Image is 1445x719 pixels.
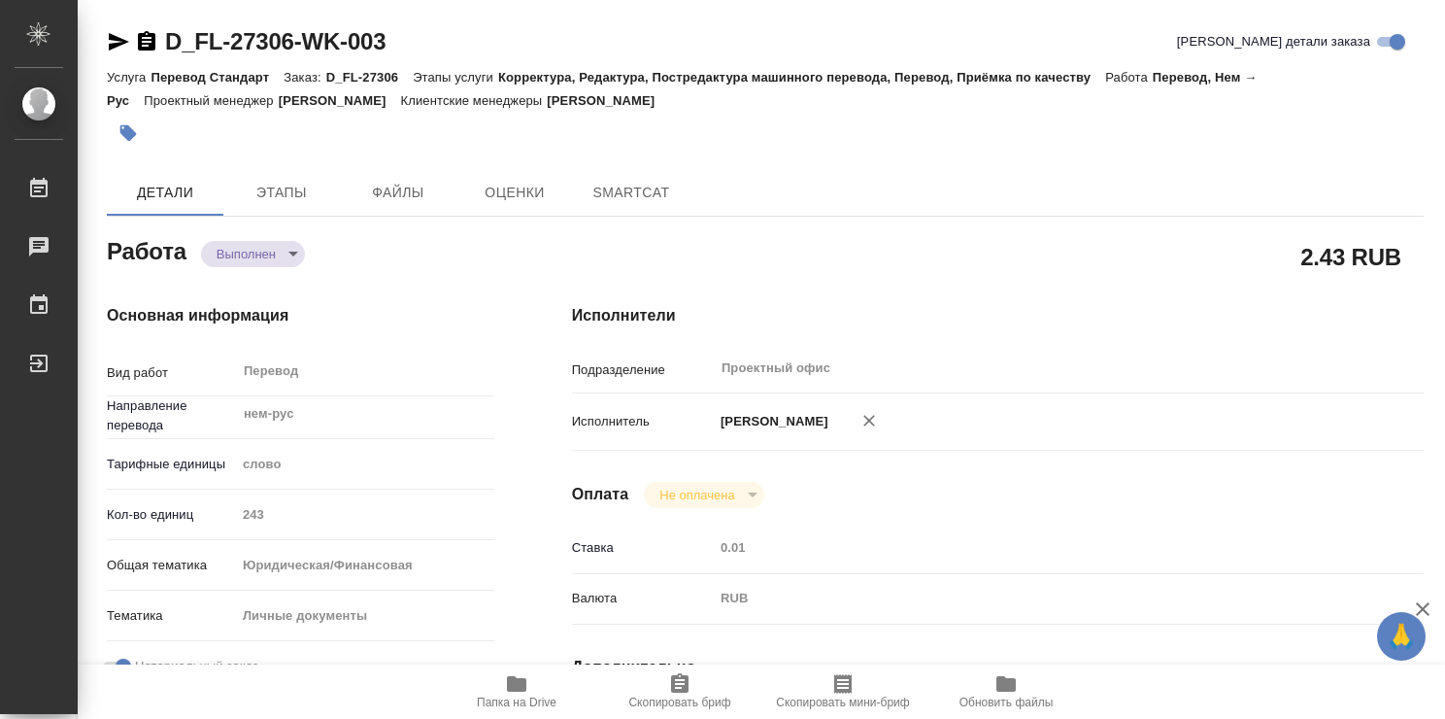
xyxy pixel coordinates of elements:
button: Удалить исполнителя [848,399,891,442]
div: RUB [714,582,1353,615]
button: Папка на Drive [435,665,598,719]
span: [PERSON_NAME] детали заказа [1177,32,1370,51]
p: Заказ: [284,70,325,85]
span: 🙏 [1385,616,1418,657]
button: 🙏 [1377,612,1426,661]
div: Личные документы [236,599,494,633]
p: Кол-во единиц [107,505,236,525]
p: Тарифные единицы [107,455,236,474]
div: Выполнен [201,241,305,267]
button: Обновить файлы [924,665,1088,719]
span: Нотариальный заказ [135,657,258,676]
span: Скопировать мини-бриф [776,696,909,709]
button: Скопировать ссылку [135,30,158,53]
div: Юридическая/Финансовая [236,549,494,582]
a: D_FL-27306-WK-003 [165,28,386,54]
span: Обновить файлы [959,696,1054,709]
button: Добавить тэг [107,112,150,154]
p: Ставка [572,538,714,558]
p: Перевод Стандарт [151,70,284,85]
p: Работа [1105,70,1153,85]
h4: Дополнительно [572,656,1424,679]
span: Оценки [468,181,561,205]
span: Папка на Drive [477,696,556,709]
input: Пустое поле [714,533,1353,562]
p: Корректура, Редактура, Постредактура машинного перевода, Перевод, Приёмка по качеству [498,70,1105,85]
p: Проектный менеджер [144,93,278,108]
p: Тематика [107,606,236,626]
button: Скопировать ссылку для ЯМессенджера [107,30,130,53]
button: Не оплачена [654,487,740,503]
div: слово [236,448,494,481]
div: Выполнен [644,482,763,508]
button: Скопировать бриф [598,665,761,719]
button: Скопировать мини-бриф [761,665,924,719]
p: Валюта [572,589,714,608]
p: Клиентские менеджеры [401,93,548,108]
h4: Исполнители [572,304,1424,327]
span: Скопировать бриф [628,696,730,709]
h4: Оплата [572,483,629,506]
p: Общая тематика [107,556,236,575]
button: Выполнен [211,246,282,262]
p: Исполнитель [572,412,714,431]
h2: 2.43 RUB [1300,240,1401,273]
p: Направление перевода [107,396,236,435]
p: Вид работ [107,363,236,383]
span: Детали [118,181,212,205]
p: [PERSON_NAME] [279,93,401,108]
p: D_FL-27306 [326,70,413,85]
input: Пустое поле [236,500,494,529]
h2: Работа [107,232,186,267]
span: Этапы [235,181,328,205]
p: [PERSON_NAME] [547,93,669,108]
p: Этапы услуги [413,70,498,85]
p: [PERSON_NAME] [714,412,828,431]
p: Подразделение [572,360,714,380]
p: Услуга [107,70,151,85]
span: Файлы [352,181,445,205]
h4: Основная информация [107,304,494,327]
span: SmartCat [585,181,678,205]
